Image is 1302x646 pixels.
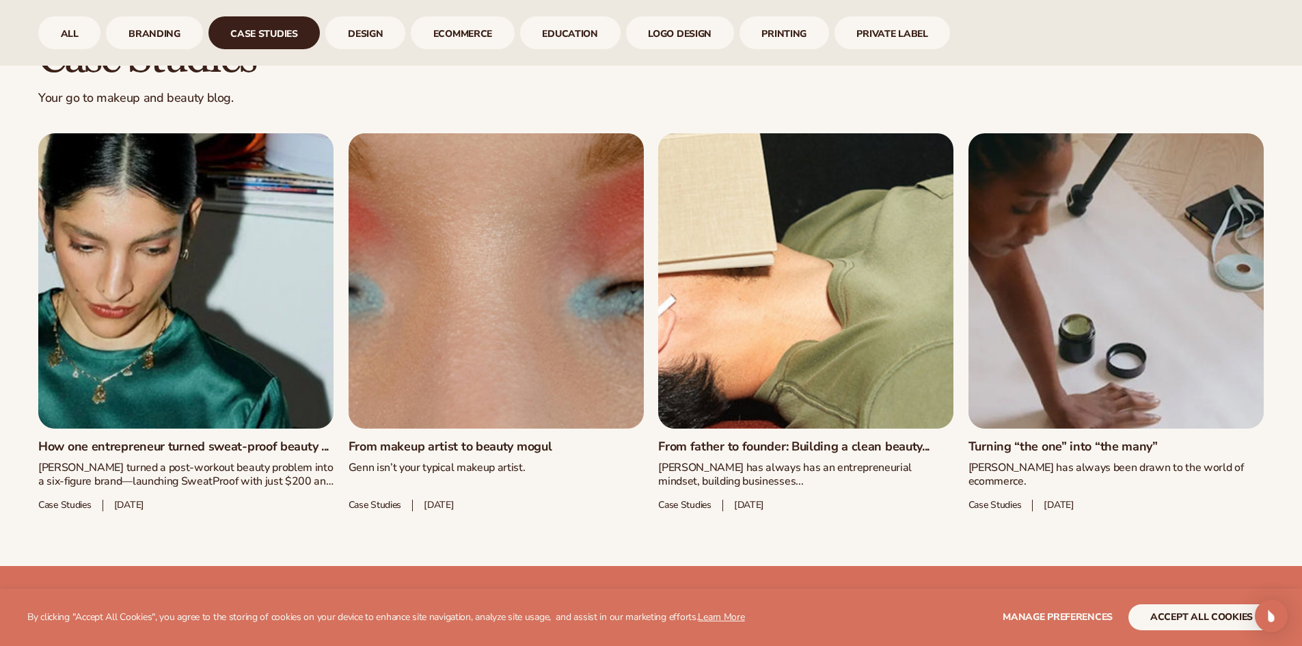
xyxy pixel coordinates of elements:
div: 9 / 9 [835,16,951,49]
span: Case studies [968,500,1022,511]
a: Private Label [835,16,951,49]
p: By clicking "Accept All Cookies", you agree to the storing of cookies on your device to enhance s... [27,612,745,623]
div: 1 / 9 [38,16,100,49]
a: From makeup artist to beauty mogul [349,440,644,455]
button: Manage preferences [1003,604,1113,630]
a: Turning “the one” into “the many” [968,440,1264,455]
a: Education [520,16,621,49]
div: 2 / 9 [106,16,202,49]
div: 4 / 9 [325,16,405,49]
div: 3 / 9 [208,16,321,49]
a: ecommerce [411,16,515,49]
h2: case studies [38,36,1264,81]
div: 5 / 9 [411,16,515,49]
a: logo design [626,16,734,49]
div: 7 / 9 [626,16,734,49]
a: design [325,16,405,49]
a: branding [106,16,202,49]
a: All [38,16,100,49]
span: Case studies [38,500,92,511]
button: accept all cookies [1128,604,1275,630]
a: From father to founder: Building a clean beauty... [658,440,953,455]
a: case studies [208,16,321,49]
div: Open Intercom Messenger [1255,600,1288,632]
div: 8 / 9 [740,16,829,49]
div: 6 / 9 [520,16,621,49]
a: printing [740,16,829,49]
a: How one entrepreneur turned sweat-proof beauty ... [38,440,334,455]
p: Your go to makeup and beauty blog. [38,90,1264,106]
span: Manage preferences [1003,610,1113,623]
span: Case studies [349,500,402,511]
a: Learn More [698,610,744,623]
span: Case studies [658,500,711,511]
